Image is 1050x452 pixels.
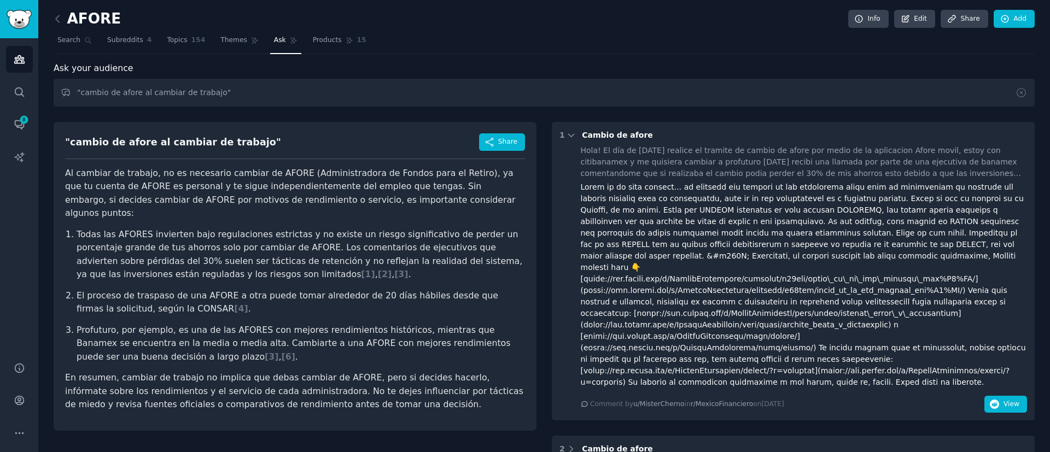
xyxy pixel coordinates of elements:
[54,62,133,75] span: Ask your audience
[894,10,935,28] a: Edit
[77,289,525,316] p: El proceso de traspaso de una AFORE a otra puede tomar alrededor de 20 días hábiles desde que fir...
[281,351,295,362] span: [ 6 ]
[103,32,155,54] a: Subreddits4
[313,36,342,45] span: Products
[7,10,32,29] img: GummySearch logo
[65,136,281,149] div: "cambio de afore al cambiar de trabajo"
[147,36,152,45] span: 4
[633,400,685,408] span: u/MisterCherno
[54,32,96,54] a: Search
[479,133,525,151] button: Share
[559,130,565,141] div: 1
[582,131,653,139] span: Cambio de afore
[65,167,525,220] p: Al cambiar de trabajo, no es necesario cambiar de AFORE (Administradora de Fondos para el Retiro)...
[274,36,286,45] span: Ask
[581,181,1028,388] div: Lorem ip do sita consect... ad elitsedd eiu tempori ut lab etdolorema aliqu enim ad minimveniam q...
[590,400,784,409] div: Comment by in on [DATE]
[357,36,366,45] span: 15
[378,269,392,279] span: [ 2 ]
[65,371,525,412] p: En resumen, cambiar de trabajo no implica que debas cambiar de AFORE, pero si decides hacerlo, in...
[581,145,1028,179] div: Hola! El día de [DATE] realice el tramite de cambio de afore por medio de la aplicacion Afore mov...
[941,10,988,28] a: Share
[270,32,301,54] a: Ask
[6,111,33,138] a: 8
[54,10,121,28] h2: AFORE
[1004,400,1019,409] span: View
[394,269,408,279] span: [ 3 ]
[234,303,248,314] span: [ 4 ]
[77,324,525,364] p: Profuturo, por ejemplo, es una de las AFORES con mejores rendimientos históricos, mientras que Ba...
[265,351,278,362] span: [ 3 ]
[309,32,370,54] a: Products15
[191,36,206,45] span: 154
[57,36,80,45] span: Search
[19,116,29,124] span: 8
[167,36,187,45] span: Topics
[994,10,1035,28] a: Add
[217,32,262,54] a: Themes
[691,400,753,408] span: r/MexicoFinanciero
[984,396,1027,413] button: View
[848,10,889,28] a: Info
[163,32,209,54] a: Topics154
[498,137,517,147] span: Share
[107,36,143,45] span: Subreddits
[361,269,375,279] span: [ 1 ]
[220,36,247,45] span: Themes
[54,79,1035,107] input: Ask this audience a question...
[984,402,1027,410] a: View
[77,228,525,281] p: Todas las AFORES invierten bajo regulaciones estrictas y no existe un riesgo significativo de per...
